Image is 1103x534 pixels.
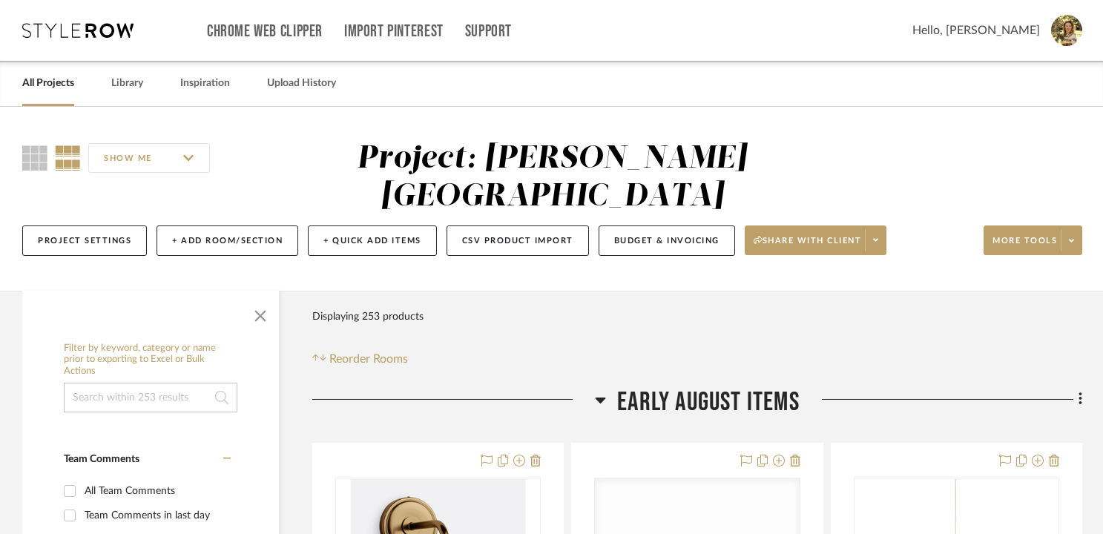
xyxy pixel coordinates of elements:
div: All Team Comments [85,479,227,503]
a: Inspiration [180,73,230,93]
span: Hello, [PERSON_NAME] [912,22,1040,39]
h6: Filter by keyword, category or name prior to exporting to Excel or Bulk Actions [64,343,237,378]
button: Share with client [745,225,887,255]
button: CSV Product Import [447,225,589,256]
button: More tools [984,225,1082,255]
button: Reorder Rooms [312,350,408,368]
div: Project: [PERSON_NAME][GEOGRAPHIC_DATA] [357,143,747,212]
span: Share with client [754,235,862,257]
span: Team Comments [64,454,139,464]
input: Search within 253 results [64,383,237,412]
a: Import Pinterest [344,25,444,38]
button: Close [246,298,275,328]
button: + Add Room/Section [157,225,298,256]
a: Support [465,25,512,38]
a: Library [111,73,143,93]
a: Upload History [267,73,336,93]
button: + Quick Add Items [308,225,437,256]
div: Team Comments in last day [85,504,227,527]
img: avatar [1051,15,1082,46]
a: All Projects [22,73,74,93]
a: Chrome Web Clipper [207,25,323,38]
span: Early August Items [617,386,800,418]
div: Displaying 253 products [312,302,424,332]
span: More tools [992,235,1057,257]
button: Budget & Invoicing [599,225,735,256]
button: Project Settings [22,225,147,256]
span: Reorder Rooms [329,350,408,368]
